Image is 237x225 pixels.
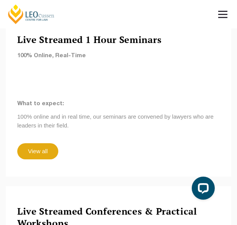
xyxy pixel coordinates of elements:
iframe: LiveChat chat widget [186,174,218,206]
a: View all [17,143,58,159]
a: [PERSON_NAME] Centre for Law [7,4,56,25]
p: 100% Online, Real-Time [17,51,220,60]
h4: Live Streamed 1 Hour Seminars [17,34,220,46]
p: 100% online and in real time, our seminars are convened by lawyers who are leaders in their ﬁeld. [17,112,220,130]
p: What to expect: [17,99,220,108]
